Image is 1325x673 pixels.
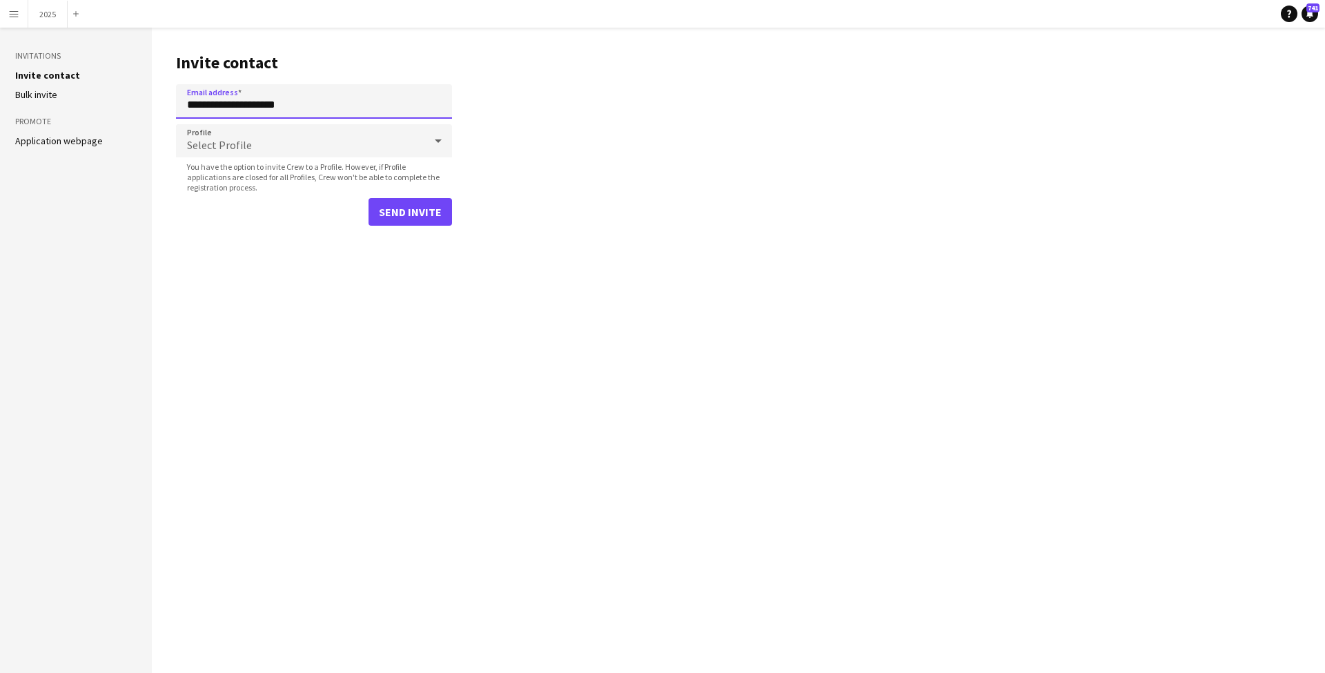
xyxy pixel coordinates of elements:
a: 741 [1302,6,1318,22]
h3: Invitations [15,50,137,62]
h3: Promote [15,115,137,128]
a: Application webpage [15,135,103,147]
button: 2025 [28,1,68,28]
a: Invite contact [15,69,80,81]
span: You have the option to invite Crew to a Profile. However, if Profile applications are closed for ... [176,162,452,193]
span: Select Profile [187,138,252,152]
span: 741 [1306,3,1319,12]
button: Send invite [369,198,452,226]
h1: Invite contact [176,52,452,73]
a: Bulk invite [15,88,57,101]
